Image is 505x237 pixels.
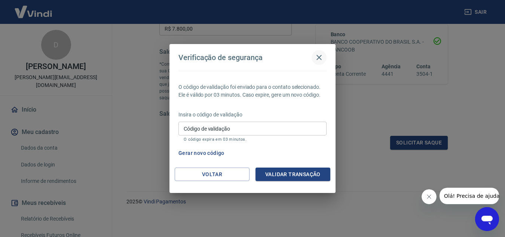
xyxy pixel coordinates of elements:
p: O código expira em 03 minutos. [184,137,321,142]
h4: Verificação de segurança [178,53,263,62]
button: Validar transação [255,168,330,181]
span: Olá! Precisa de ajuda? [4,5,63,11]
iframe: Botão para abrir a janela de mensagens [475,207,499,231]
button: Gerar novo código [175,146,227,160]
iframe: Mensagem da empresa [440,188,499,204]
p: Insira o código de validação [178,111,327,119]
p: O código de validação foi enviado para o contato selecionado. Ele é válido por 03 minutos. Caso e... [178,83,327,99]
button: Voltar [175,168,250,181]
iframe: Fechar mensagem [422,189,437,204]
